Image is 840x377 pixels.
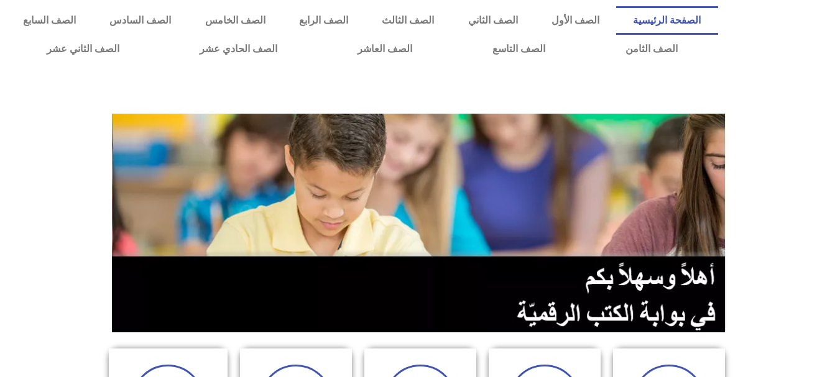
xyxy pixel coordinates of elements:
[452,35,585,63] a: الصف التاسع
[282,6,365,35] a: الصف الرابع
[451,6,535,35] a: الصف الثاني
[535,6,616,35] a: الصف الأول
[365,6,451,35] a: الصف الثالث
[188,6,282,35] a: الصف الخامس
[317,35,452,63] a: الصف العاشر
[93,6,188,35] a: الصف السادس
[6,35,159,63] a: الصف الثاني عشر
[585,35,718,63] a: الصف الثامن
[159,35,317,63] a: الصف الحادي عشر
[6,6,93,35] a: الصف السابع
[616,6,718,35] a: الصفحة الرئيسية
